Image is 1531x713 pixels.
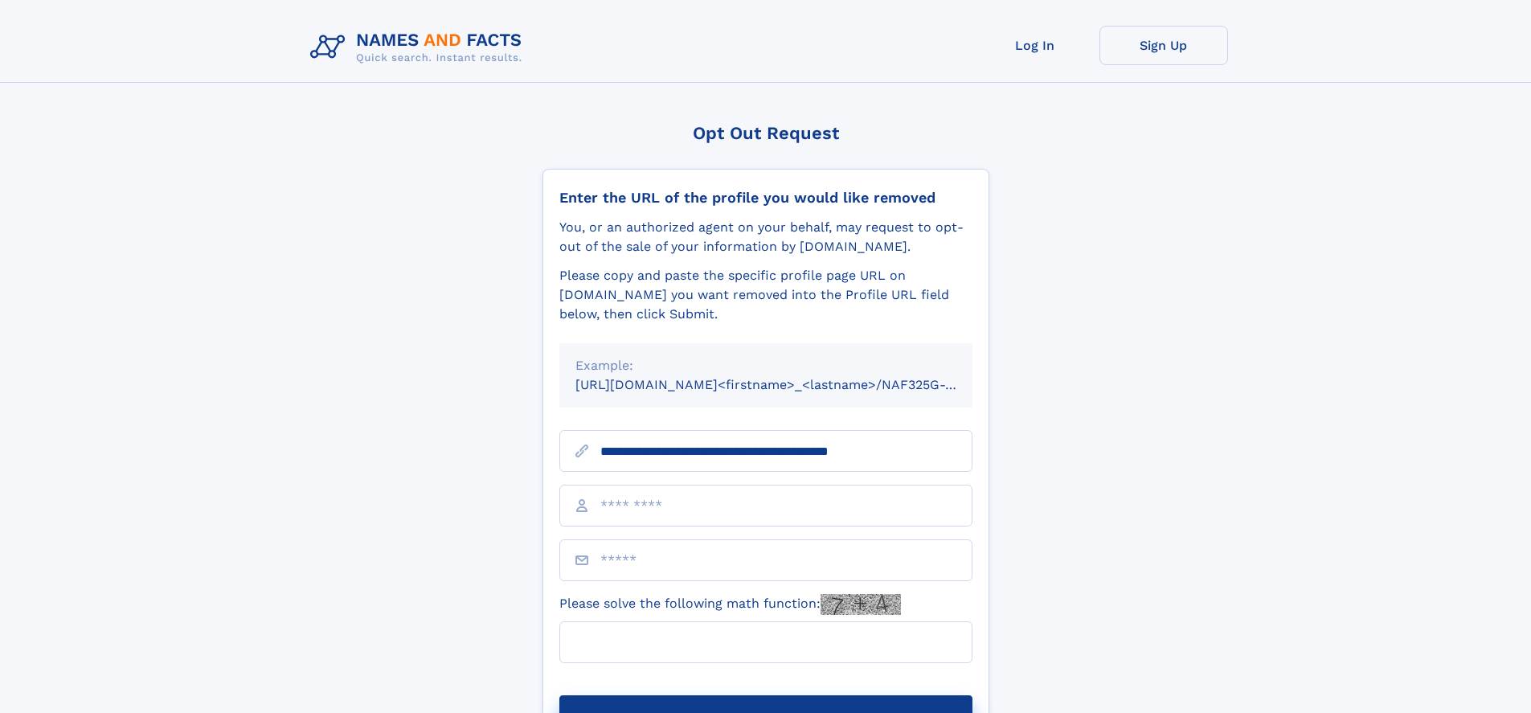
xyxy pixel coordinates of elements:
img: Logo Names and Facts [304,26,535,69]
div: Example: [575,356,956,375]
label: Please solve the following math function: [559,594,901,615]
div: Please copy and paste the specific profile page URL on [DOMAIN_NAME] you want removed into the Pr... [559,266,972,324]
a: Log In [971,26,1099,65]
a: Sign Up [1099,26,1228,65]
div: Enter the URL of the profile you would like removed [559,189,972,207]
div: You, or an authorized agent on your behalf, may request to opt-out of the sale of your informatio... [559,218,972,256]
small: [URL][DOMAIN_NAME]<firstname>_<lastname>/NAF325G-xxxxxxxx [575,377,1003,392]
div: Opt Out Request [542,123,989,143]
